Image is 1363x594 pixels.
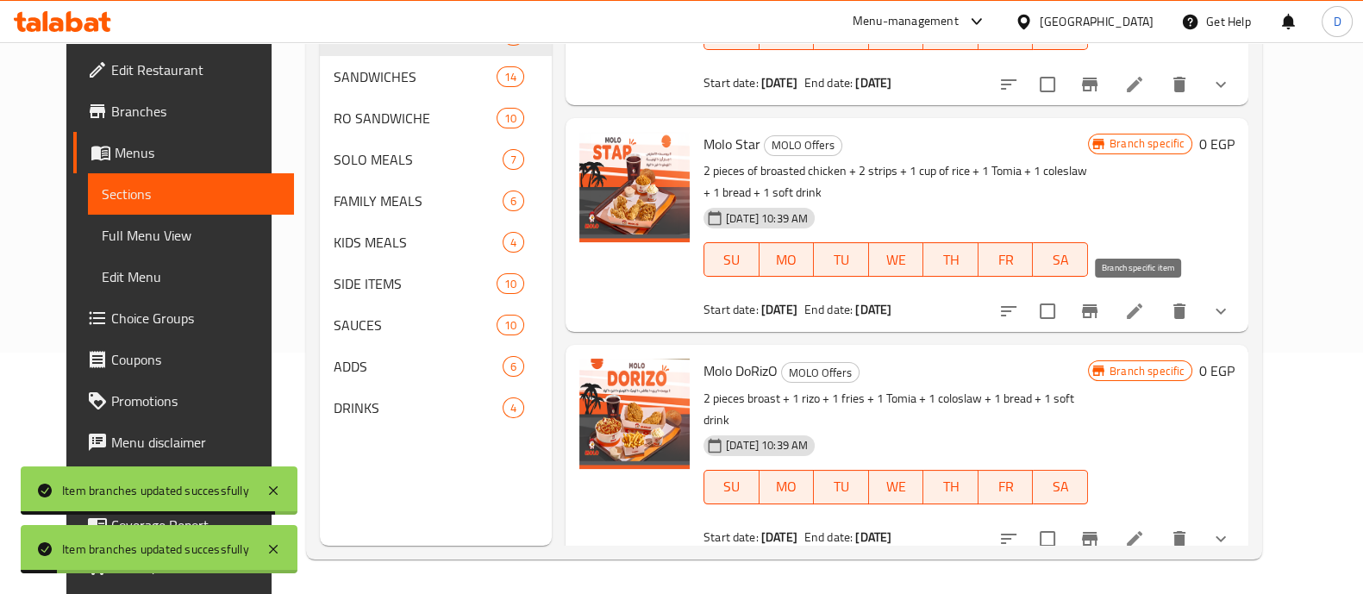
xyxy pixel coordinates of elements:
span: WE [876,474,917,499]
button: delete [1159,291,1200,332]
span: 7 [503,152,523,168]
button: SU [703,242,759,277]
svg: Show Choices [1210,301,1231,322]
h6: 0 EGP [1199,132,1235,156]
button: Branch-specific-item [1069,291,1110,332]
span: Grocery Checklist [111,556,280,577]
span: SAUCES [334,315,497,335]
b: [DATE] [855,72,891,94]
span: End date: [804,526,853,548]
span: Start date: [703,72,759,94]
div: items [503,149,524,170]
span: SIDE ITEMS [334,273,497,294]
button: TU [814,470,869,504]
span: RO SANDWICHE [334,108,497,128]
h6: 0 EGP [1199,359,1235,383]
div: SIDE ITEMS10 [320,263,552,304]
span: TH [930,247,972,272]
button: TH [923,242,978,277]
span: Choice Groups [111,308,280,328]
span: Edit Restaurant [111,59,280,80]
div: MOLO Offers [781,362,860,383]
a: Menus [73,132,294,173]
div: SAUCES10 [320,304,552,346]
span: [DATE] 10:39 AM [719,437,815,453]
span: Select to update [1029,293,1066,329]
button: Branch-specific-item [1069,64,1110,105]
span: FR [985,247,1027,272]
button: WE [869,470,924,504]
span: Coupons [111,349,280,370]
div: RO SANDWICHE10 [320,97,552,139]
button: sort-choices [988,518,1029,560]
img: Molo DoRizO [579,359,690,469]
span: D [1333,12,1341,31]
span: TU [821,247,862,272]
span: Edit Menu [102,266,280,287]
button: delete [1159,64,1200,105]
span: 6 [503,193,523,209]
div: DRINKS4 [320,387,552,428]
span: SA [1040,474,1081,499]
div: items [497,273,524,294]
div: items [503,356,524,377]
b: [DATE] [855,526,891,548]
span: 6 [503,359,523,375]
button: TH [923,470,978,504]
span: End date: [804,72,853,94]
span: 4 [503,400,523,416]
span: Molo Star [703,131,760,157]
button: FR [978,242,1034,277]
button: WE [869,242,924,277]
div: ADDS6 [320,346,552,387]
button: FR [978,470,1034,504]
span: DRINKS [334,397,503,418]
span: Branch specific [1103,363,1191,379]
span: 4 [503,234,523,251]
span: Menu disclaimer [111,432,280,453]
span: KIDS MEALS [334,232,503,253]
span: 10 [497,276,523,292]
span: TH [930,474,972,499]
button: Branch-specific-item [1069,518,1110,560]
button: TU [814,242,869,277]
svg: Show Choices [1210,528,1231,549]
button: SA [1033,242,1088,277]
span: MO [766,474,808,499]
span: Menus [115,142,280,163]
span: 14 [497,69,523,85]
span: Promotions [111,391,280,411]
div: items [503,232,524,253]
div: Menu-management [853,11,959,32]
button: delete [1159,518,1200,560]
div: SANDWICHES [334,66,497,87]
span: Branch specific [1103,135,1191,152]
span: End date: [804,298,853,321]
span: [DATE] 10:39 AM [719,210,815,227]
span: Select to update [1029,66,1066,103]
span: MOLO Offers [782,363,859,383]
a: Choice Groups [73,297,294,339]
div: items [503,191,524,211]
a: Full Menu View [88,215,294,256]
button: MO [760,242,815,277]
p: 2 pieces of broasted chicken + 2 strips + 1 cup of rice + 1 Tomia + 1 coleslaw + 1 bread + 1 soft... [703,160,1088,203]
a: Branches [73,91,294,132]
span: Coverage Report [111,515,280,535]
span: Start date: [703,298,759,321]
div: ADDS [334,356,503,377]
a: Upsell [73,463,294,504]
a: Edit Restaurant [73,49,294,91]
button: show more [1200,518,1241,560]
img: Molo Star [579,132,690,242]
div: FAMILY MEALS6 [320,180,552,222]
a: Edit Menu [88,256,294,297]
span: MO [766,247,808,272]
span: FAMILY MEALS [334,191,503,211]
a: Menu disclaimer [73,422,294,463]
